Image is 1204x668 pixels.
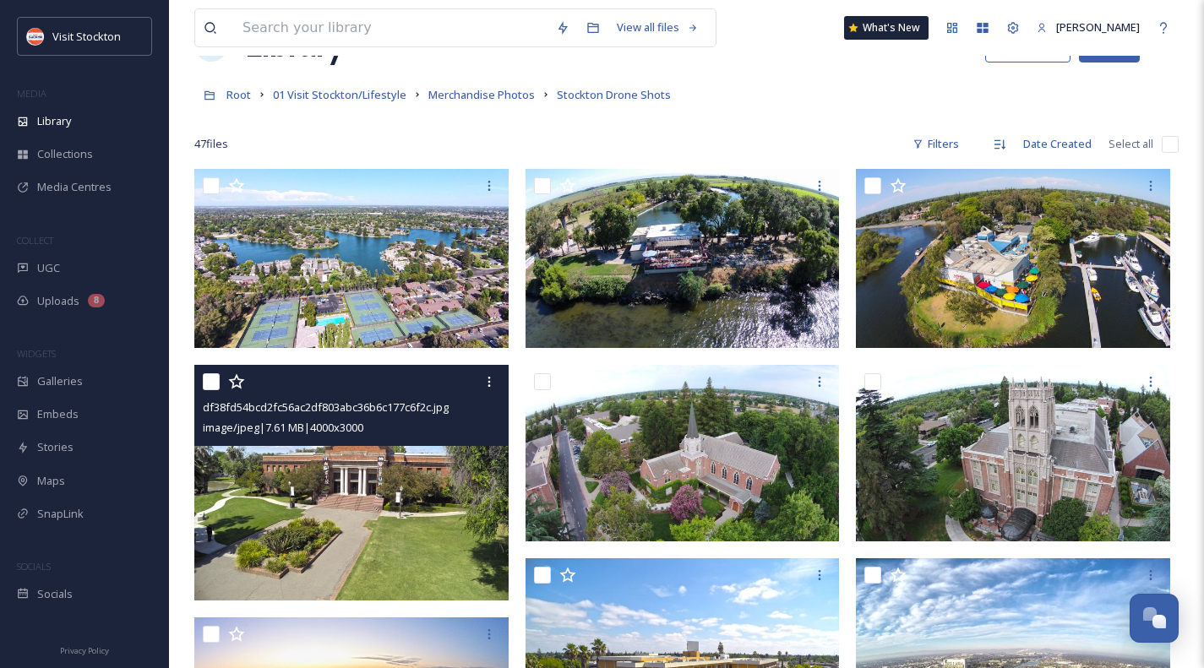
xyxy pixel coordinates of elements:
div: Date Created [1015,128,1100,160]
span: Galleries [37,373,83,389]
span: 01 Visit Stockton/Lifestyle [273,87,406,102]
input: Search your library [234,9,548,46]
span: Select all [1109,136,1153,152]
img: unnamed.jpeg [27,28,44,45]
a: 01 Visit Stockton/Lifestyle [273,84,406,105]
span: [PERSON_NAME] [1056,19,1140,35]
span: Uploads [37,293,79,309]
span: Media Centres [37,179,112,195]
span: image/jpeg | 7.61 MB | 4000 x 3000 [203,420,363,435]
button: Open Chat [1130,594,1179,643]
div: 8 [88,294,105,307]
a: Privacy Policy [60,639,109,660]
div: Filters [904,128,967,160]
span: SOCIALS [17,560,51,573]
a: Merchandise Photos [428,84,535,105]
img: 399382f69e968349ea32157b6bf318e42eaa56d6.jpg [194,169,513,348]
a: View all files [608,11,707,44]
span: 47 file s [194,136,228,152]
span: WIDGETS [17,347,56,360]
span: Privacy Policy [60,645,109,656]
span: Socials [37,586,73,602]
span: Collections [37,146,93,162]
span: Merchandise Photos [428,87,535,102]
a: What's New [844,16,929,40]
span: Visit Stockton [52,29,121,44]
span: MEDIA [17,87,46,100]
img: b0497de0b056bf0e09c20500a8efcb02c7041c83.jpg [856,169,1174,348]
span: SnapLink [37,506,84,522]
a: Stockton Drone Shots [557,84,671,105]
span: df38fd54bcd2fc56ac2df803abc36b6c177c6f2c.jpg [203,399,449,415]
img: c0f3e44417a92fdd2465096508483ab2ef3dcaf7.jpg [856,365,1170,541]
img: df38fd54bcd2fc56ac2df803abc36b6c177c6f2c.jpg [194,365,509,600]
span: COLLECT [17,234,53,247]
span: Stockton Drone Shots [557,87,671,102]
img: 519c1586f98f6867015a29474e26c3ee1e9dcd4d.jpg [526,365,840,541]
img: 995b332ec1b9a5874ee8bc3c5e70f28705b08f69.jpg [526,169,844,348]
span: Stories [37,439,74,455]
span: Embeds [37,406,79,422]
span: Library [37,113,71,129]
span: UGC [37,260,60,276]
a: Root [226,84,251,105]
span: Maps [37,473,65,489]
span: Root [226,87,251,102]
a: [PERSON_NAME] [1028,11,1148,44]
